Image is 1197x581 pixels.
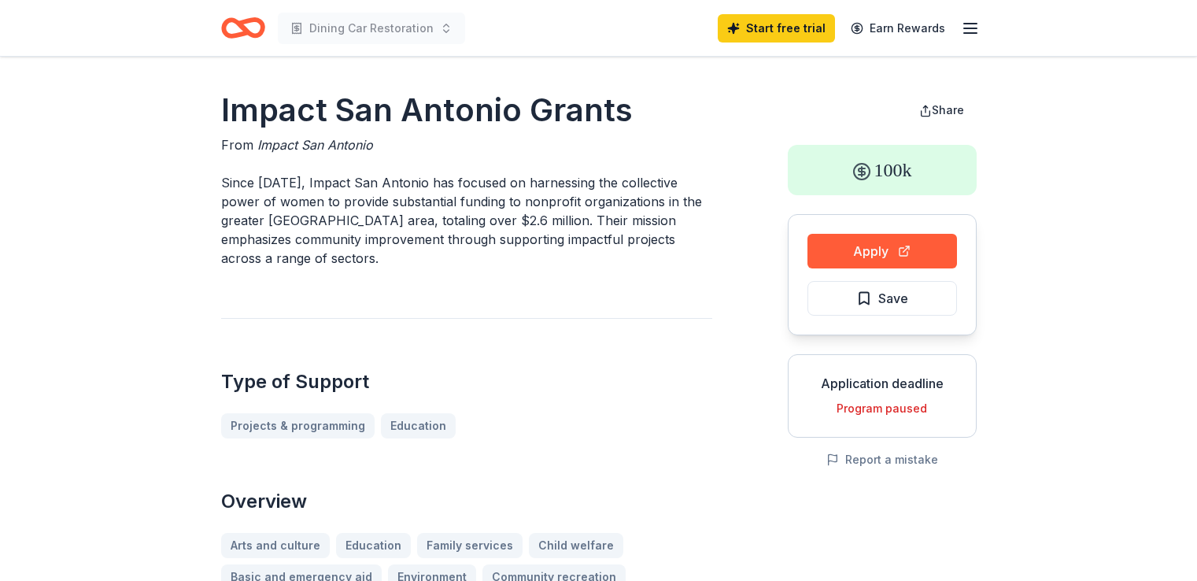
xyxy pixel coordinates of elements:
[221,489,712,514] h2: Overview
[841,14,955,43] a: Earn Rewards
[801,399,963,418] div: Program paused
[807,234,957,268] button: Apply
[878,288,908,309] span: Save
[907,94,977,126] button: Share
[221,413,375,439] a: Projects & programming
[807,281,957,316] button: Save
[932,103,964,117] span: Share
[801,374,963,393] div: Application deadline
[221,88,712,132] h1: Impact San Antonio Grants
[788,145,977,195] div: 100k
[221,135,712,154] div: From
[381,413,456,439] a: Education
[221,173,712,268] p: Since [DATE], Impact San Antonio has focused on harnessing the collective power of women to provi...
[826,450,938,469] button: Report a mistake
[718,14,835,43] a: Start free trial
[221,369,712,394] h2: Type of Support
[221,9,265,46] a: Home
[257,137,373,153] span: Impact San Antonio
[309,19,434,38] span: Dining Car Restoration
[278,13,465,44] button: Dining Car Restoration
